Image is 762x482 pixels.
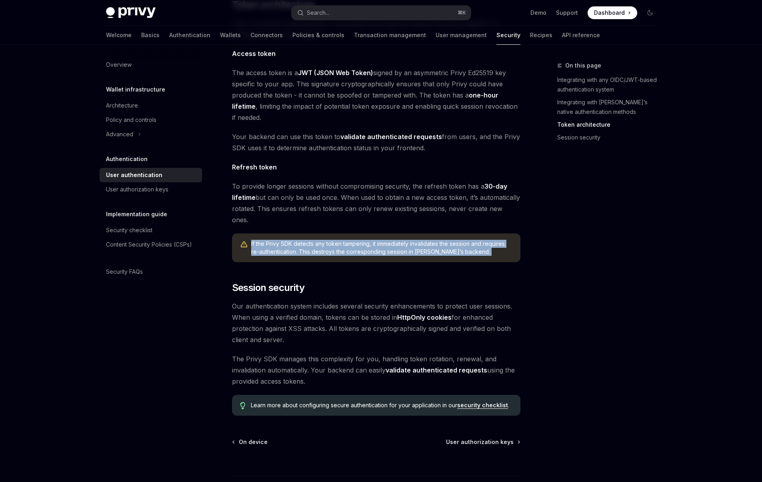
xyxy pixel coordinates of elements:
span: The access token is a signed by an asymmetric Privy Ed25519 key specific to your app. This signat... [232,67,520,123]
a: Support [556,9,578,17]
svg: Warning [240,241,248,249]
span: Your backend can use this token to from users, and the Privy SDK uses it to determine authenticat... [232,131,520,153]
a: Policy and controls [100,113,202,127]
div: User authentication [106,170,162,180]
span: On this page [565,61,601,70]
a: User authorization keys [100,182,202,197]
a: Dashboard [588,6,637,19]
a: Session security [557,131,663,144]
button: Advanced [100,127,202,141]
span: Learn more about configuring secure authentication for your application in our . [251,401,512,409]
span: Dashboard [594,9,625,17]
a: Integrating with [PERSON_NAME]’s native authentication methods [557,96,663,118]
div: Search... [307,8,329,18]
strong: 30-day lifetime [232,182,507,201]
a: Connectors [250,26,283,45]
a: On device [233,438,268,446]
span: To provide longer sessions without compromising security, the refresh token has a but can only be... [232,181,520,225]
div: Security FAQs [106,267,143,277]
strong: Refresh token [232,163,277,171]
span: ⌘ K [458,10,466,16]
a: Architecture [100,98,202,113]
span: Session security [232,281,304,294]
a: Authentication [169,26,210,45]
span: If the Privy SDK detects any token tampering, it immediately invalidates the session and requires... [251,240,512,256]
a: Security checklist [100,223,202,237]
h5: Authentication [106,154,148,164]
a: Policies & controls [292,26,344,45]
a: Demo [530,9,546,17]
div: Advanced [106,129,133,139]
span: User authorization keys [446,438,514,446]
h5: Wallet infrastructure [106,85,165,94]
button: Toggle dark mode [644,6,656,19]
span: Our authentication system includes several security enhancements to protect user sessions. When u... [232,301,520,345]
svg: Tip [240,402,246,409]
a: security checklist [457,402,508,409]
a: Integrating with any OIDC/JWT-based authentication system [557,74,663,96]
button: Search...⌘K [292,6,471,20]
a: Wallets [220,26,241,45]
a: Transaction management [354,26,426,45]
a: validate authenticated requests [386,366,487,374]
h5: Implementation guide [106,209,167,219]
strong: HttpOnly cookies [397,313,452,321]
a: User authorization keys [446,438,520,446]
a: Basics [141,26,160,45]
a: User authentication [100,168,202,182]
div: Content Security Policies (CSPs) [106,240,192,249]
a: Welcome [106,26,132,45]
strong: Access token [232,50,276,58]
a: User management [436,26,487,45]
div: Overview [106,60,132,70]
a: validate authenticated requests [340,133,442,141]
a: Overview [100,58,202,72]
div: Security checklist [106,225,152,235]
div: Architecture [106,101,138,110]
a: Security [496,26,520,45]
span: On device [239,438,268,446]
img: dark logo [106,7,156,18]
div: User authorization keys [106,185,168,194]
div: Policy and controls [106,115,156,125]
a: Recipes [530,26,552,45]
a: JWT (JSON Web Token) [298,69,373,77]
a: API reference [562,26,600,45]
a: Content Security Policies (CSPs) [100,237,202,252]
span: The Privy SDK manages this complexity for you, handling token rotation, renewal, and invalidation... [232,353,520,387]
a: Security FAQs [100,265,202,279]
a: Token architecture [557,118,663,131]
